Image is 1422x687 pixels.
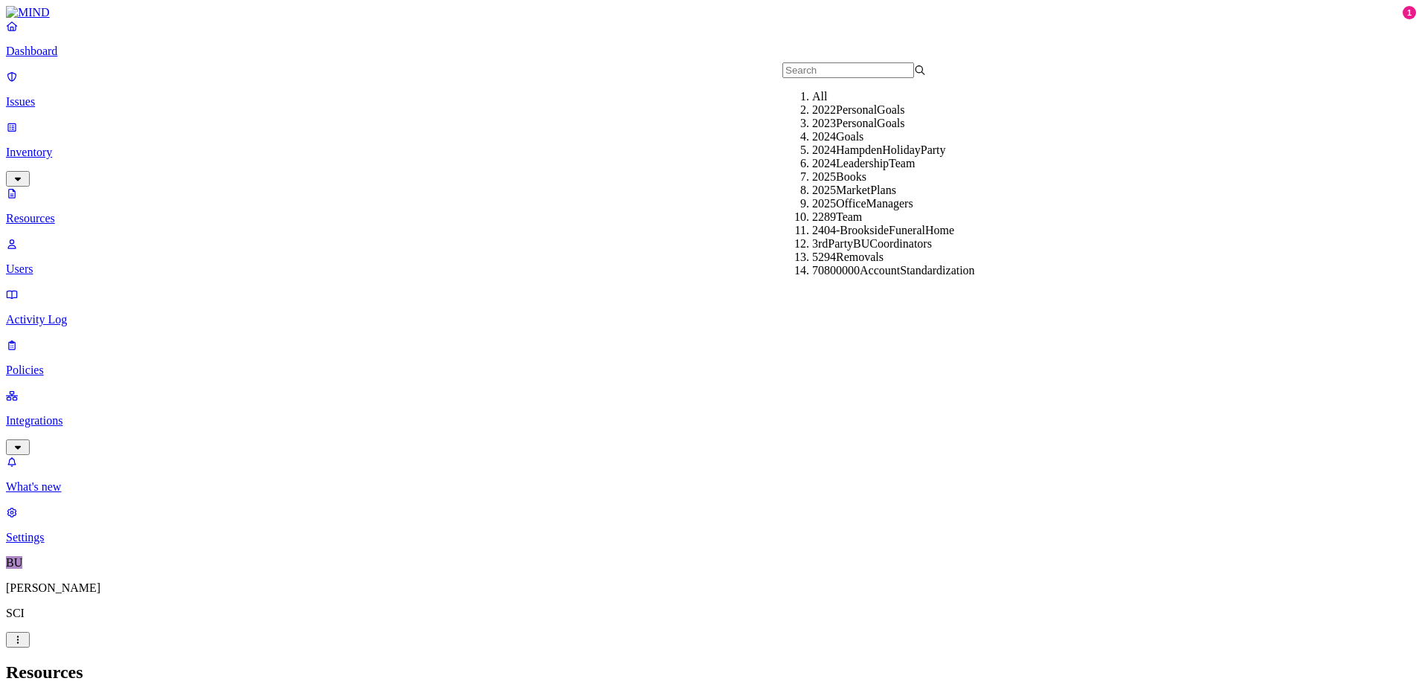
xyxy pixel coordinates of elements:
p: What's new [6,480,1416,494]
div: 2024HampdenHolidayParty [812,143,956,157]
div: All [812,90,956,103]
p: Issues [6,95,1416,109]
p: SCI [6,607,1416,620]
div: 1 [1403,6,1416,19]
img: MIND [6,6,50,19]
a: MIND [6,6,1416,19]
div: 70800000AccountStandardization [812,264,956,277]
div: 3rdPartyBUCoordinators [812,237,956,251]
a: What's new [6,455,1416,494]
a: Policies [6,338,1416,377]
a: Dashboard [6,19,1416,58]
p: Activity Log [6,313,1416,326]
div: 2025Books [812,170,956,184]
a: Users [6,237,1416,276]
a: Integrations [6,389,1416,453]
div: 2404-BrooksideFuneralHome [812,224,956,237]
p: [PERSON_NAME] [6,581,1416,595]
p: Integrations [6,414,1416,428]
p: Users [6,262,1416,276]
p: Policies [6,364,1416,377]
p: Settings [6,531,1416,544]
a: Issues [6,70,1416,109]
div: 2024Goals [812,130,956,143]
a: Inventory [6,120,1416,184]
div: 2289Team [812,210,956,224]
div: 2024LeadershipTeam [812,157,956,170]
span: BU [6,556,22,569]
div: 2022PersonalGoals [812,103,956,117]
div: 2025OfficeManagers [812,197,956,210]
p: Dashboard [6,45,1416,58]
p: Inventory [6,146,1416,159]
div: 2023PersonalGoals [812,117,956,130]
p: Resources [6,212,1416,225]
a: Resources [6,187,1416,225]
div: 5294Removals [812,251,956,264]
input: Search [782,62,914,78]
h2: Resources [6,662,1416,683]
a: Settings [6,506,1416,544]
div: 2025MarketPlans [812,184,956,197]
a: Activity Log [6,288,1416,326]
